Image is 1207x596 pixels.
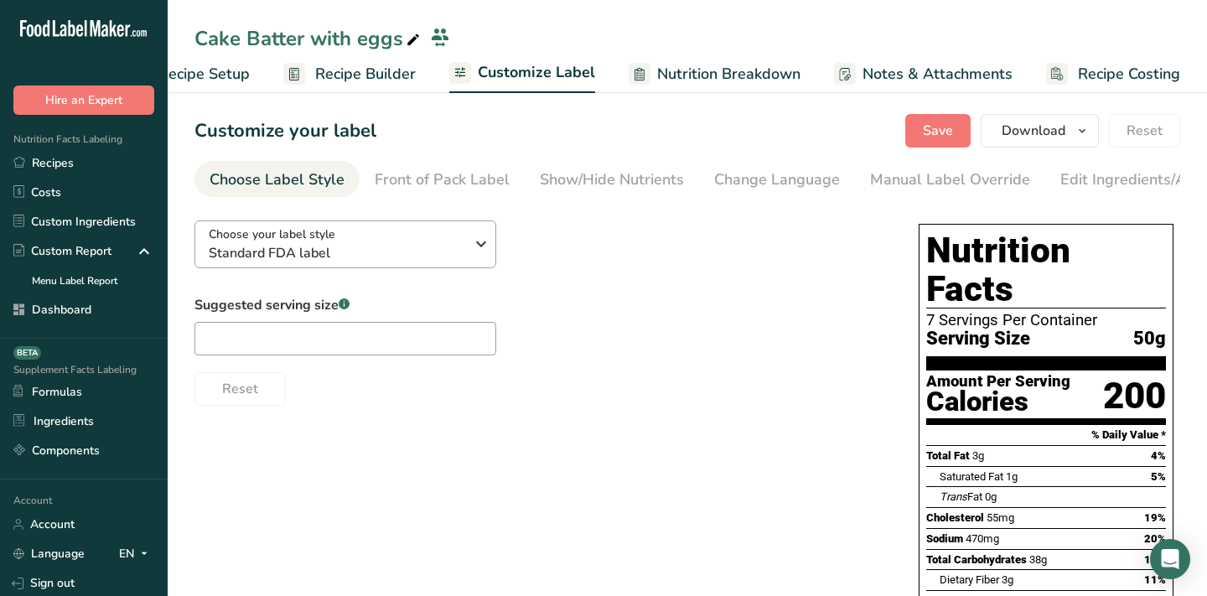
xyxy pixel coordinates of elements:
[1127,121,1163,141] span: Reset
[629,55,800,93] a: Nutrition Breakdown
[926,329,1030,350] span: Serving Size
[1029,553,1047,566] span: 38g
[926,374,1070,390] div: Amount Per Serving
[194,117,376,145] h1: Customize your label
[981,114,1099,148] button: Download
[1002,573,1013,586] span: 3g
[1006,470,1018,483] span: 1g
[13,86,154,115] button: Hire an Expert
[1103,374,1166,418] div: 200
[926,312,1166,329] div: 7 Servings Per Container
[158,63,250,86] span: Recipe Setup
[222,379,258,399] span: Reset
[940,490,967,503] i: Trans
[194,220,496,268] button: Choose your label style Standard FDA label
[1144,573,1166,586] span: 11%
[987,511,1014,524] span: 55mg
[966,532,999,545] span: 470mg
[926,390,1070,414] div: Calories
[1109,114,1180,148] button: Reset
[283,55,416,93] a: Recipe Builder
[13,242,111,260] div: Custom Report
[1078,63,1180,86] span: Recipe Costing
[834,55,1013,93] a: Notes & Attachments
[1144,553,1166,566] span: 14%
[375,168,510,191] div: Front of Pack Label
[985,490,997,503] span: 0g
[1133,329,1166,350] span: 50g
[194,295,496,315] label: Suggested serving size
[1151,449,1166,462] span: 4%
[540,168,684,191] div: Show/Hide Nutrients
[1144,511,1166,524] span: 19%
[926,553,1027,566] span: Total Carbohydrates
[119,544,154,564] div: EN
[863,63,1013,86] span: Notes & Attachments
[449,54,595,94] a: Customize Label
[940,490,982,503] span: Fat
[209,225,335,243] span: Choose your label style
[210,168,344,191] div: Choose Label Style
[926,425,1166,445] section: % Daily Value *
[127,55,250,93] a: Recipe Setup
[923,121,953,141] span: Save
[315,63,416,86] span: Recipe Builder
[657,63,800,86] span: Nutrition Breakdown
[1144,532,1166,545] span: 20%
[13,539,85,568] a: Language
[870,168,1030,191] div: Manual Label Override
[940,573,999,586] span: Dietary Fiber
[13,346,41,360] div: BETA
[926,449,970,462] span: Total Fat
[926,532,963,545] span: Sodium
[714,168,840,191] div: Change Language
[209,243,464,263] span: Standard FDA label
[194,372,286,406] button: Reset
[940,470,1003,483] span: Saturated Fat
[926,511,984,524] span: Cholesterol
[1151,470,1166,483] span: 5%
[905,114,971,148] button: Save
[1150,539,1190,579] div: Open Intercom Messenger
[1046,55,1180,93] a: Recipe Costing
[972,449,984,462] span: 3g
[1002,121,1065,141] span: Download
[926,231,1166,308] h1: Nutrition Facts
[194,23,423,54] div: Cake Batter with eggs
[478,61,595,84] span: Customize Label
